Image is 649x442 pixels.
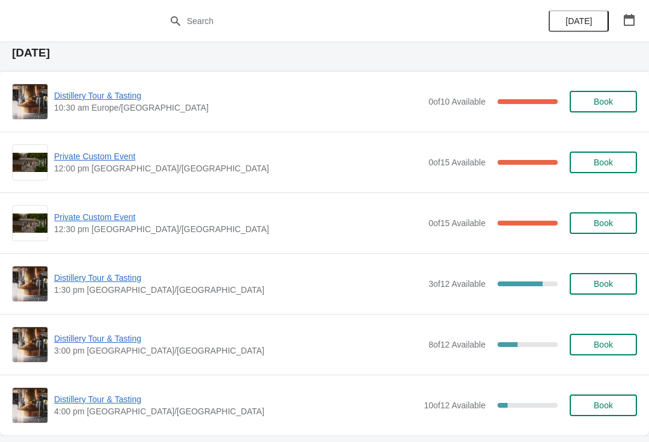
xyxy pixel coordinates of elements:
[13,266,47,301] img: Distillery Tour & Tasting | | 1:30 pm Europe/London
[594,218,613,228] span: Book
[54,272,422,284] span: Distillery Tour & Tasting
[54,284,422,296] span: 1:30 pm [GEOGRAPHIC_DATA]/[GEOGRAPHIC_DATA]
[54,393,418,405] span: Distillery Tour & Tasting
[13,388,47,423] img: Distillery Tour & Tasting | | 4:00 pm Europe/London
[570,273,637,295] button: Book
[54,223,422,235] span: 12:30 pm [GEOGRAPHIC_DATA]/[GEOGRAPHIC_DATA]
[570,394,637,416] button: Book
[424,401,486,410] span: 10 of 12 Available
[54,102,422,114] span: 10:30 am Europe/[GEOGRAPHIC_DATA]
[428,218,486,228] span: 0 of 15 Available
[428,97,486,106] span: 0 of 10 Available
[428,158,486,167] span: 0 of 15 Available
[13,213,47,233] img: Private Custom Event | | 12:30 pm Europe/London
[594,279,613,289] span: Book
[428,340,486,349] span: 8 of 12 Available
[570,91,637,112] button: Book
[594,340,613,349] span: Book
[13,153,47,173] img: Private Custom Event | | 12:00 pm Europe/London
[594,97,613,106] span: Book
[54,345,422,357] span: 3:00 pm [GEOGRAPHIC_DATA]/[GEOGRAPHIC_DATA]
[549,10,609,32] button: [DATE]
[13,327,47,362] img: Distillery Tour & Tasting | | 3:00 pm Europe/London
[570,334,637,355] button: Book
[54,162,422,174] span: 12:00 pm [GEOGRAPHIC_DATA]/[GEOGRAPHIC_DATA]
[565,16,592,26] span: [DATE]
[594,158,613,167] span: Book
[428,279,486,289] span: 3 of 12 Available
[12,47,637,59] h2: [DATE]
[570,212,637,234] button: Book
[54,211,422,223] span: Private Custom Event
[186,10,487,32] input: Search
[54,150,422,162] span: Private Custom Event
[13,84,47,119] img: Distillery Tour & Tasting | | 10:30 am Europe/London
[54,333,422,345] span: Distillery Tour & Tasting
[570,152,637,173] button: Book
[54,90,422,102] span: Distillery Tour & Tasting
[54,405,418,417] span: 4:00 pm [GEOGRAPHIC_DATA]/[GEOGRAPHIC_DATA]
[594,401,613,410] span: Book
